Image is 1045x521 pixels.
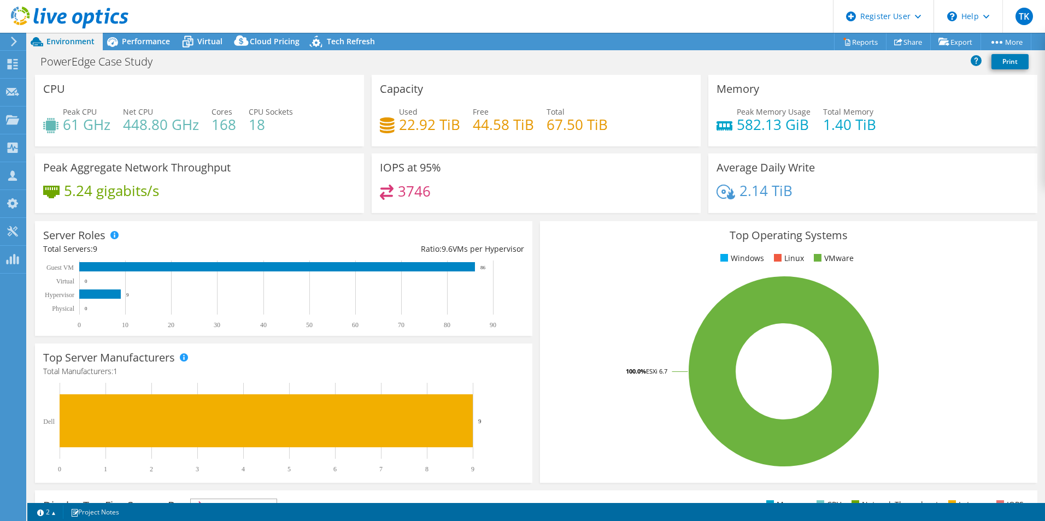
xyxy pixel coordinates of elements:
h4: 5.24 gigabits/s [64,185,159,197]
text: 9 [126,292,129,298]
span: Tech Refresh [327,36,375,46]
h1: PowerEdge Case Study [36,56,169,68]
h3: Capacity [380,83,423,95]
li: Linux [771,252,804,264]
span: IOPS [191,499,277,512]
text: 7 [379,465,383,473]
text: 70 [398,321,404,329]
text: Dell [43,418,55,425]
h3: Top Server Manufacturers [43,352,175,364]
text: Hypervisor [45,291,74,299]
span: Virtual [197,36,222,46]
text: 0 [85,279,87,284]
h3: IOPS at 95% [380,162,441,174]
h4: 448.80 GHz [123,119,199,131]
li: Memory [764,499,807,511]
a: Reports [834,33,887,50]
text: 40 [260,321,267,329]
h4: 168 [212,119,236,131]
tspan: ESXi 6.7 [646,367,667,375]
h4: 44.58 TiB [473,119,534,131]
h3: Server Roles [43,229,105,241]
text: 8 [425,465,428,473]
span: Peak Memory Usage [737,106,811,117]
span: Performance [122,36,170,46]
text: 30 [214,321,220,329]
li: VMware [811,252,854,264]
text: 50 [306,321,313,329]
span: 9.6 [442,244,453,254]
span: TK [1015,8,1033,25]
text: 6 [333,465,337,473]
a: 2 [30,505,63,519]
div: Total Servers: [43,243,284,255]
a: Print [991,54,1029,69]
h4: Total Manufacturers: [43,365,524,377]
text: 10 [122,321,128,329]
text: 80 [444,321,450,329]
div: Ratio: VMs per Hypervisor [284,243,524,255]
text: 1 [104,465,107,473]
text: 86 [480,265,486,270]
span: 9 [93,244,97,254]
text: 9 [478,418,482,424]
li: Network Throughput [849,499,938,511]
h3: Average Daily Write [717,162,815,174]
span: Total [547,106,565,117]
text: 90 [490,321,496,329]
span: Free [473,106,489,117]
li: Latency [946,499,987,511]
text: 20 [168,321,174,329]
text: 60 [352,321,359,329]
h3: Top Operating Systems [548,229,1029,241]
span: Environment [46,36,95,46]
text: 9 [471,465,474,473]
span: CPU Sockets [249,106,293,117]
a: Project Notes [63,505,127,519]
li: IOPS [994,499,1024,511]
h4: 3746 [398,185,431,197]
span: Net CPU [123,106,153,117]
tspan: 100.0% [626,367,646,375]
h4: 18 [249,119,293,131]
h3: CPU [43,83,65,95]
h4: 61 GHz [63,119,110,131]
svg: \n [947,11,957,21]
span: Peak CPU [63,106,97,117]
h4: 582.13 GiB [737,119,811,131]
span: Cores [212,106,232,117]
h4: 2.14 TiB [739,185,792,197]
text: Physical [52,305,74,312]
text: 0 [85,306,87,311]
a: More [981,33,1031,50]
span: 1 [113,366,118,376]
text: Virtual [56,277,75,285]
text: Guest VM [46,264,74,271]
text: 0 [78,321,81,329]
h4: 67.50 TiB [547,119,608,131]
span: Total Memory [823,106,873,117]
text: 0 [58,465,61,473]
text: 5 [287,465,291,473]
li: Windows [718,252,764,264]
li: CPU [814,499,842,511]
h3: Peak Aggregate Network Throughput [43,162,231,174]
a: Export [930,33,981,50]
h4: 1.40 TiB [823,119,876,131]
h4: 22.92 TiB [399,119,460,131]
span: Used [399,106,418,117]
text: 3 [196,465,199,473]
a: Share [886,33,931,50]
text: 2 [150,465,153,473]
span: Cloud Pricing [250,36,300,46]
text: 4 [242,465,245,473]
h3: Memory [717,83,759,95]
